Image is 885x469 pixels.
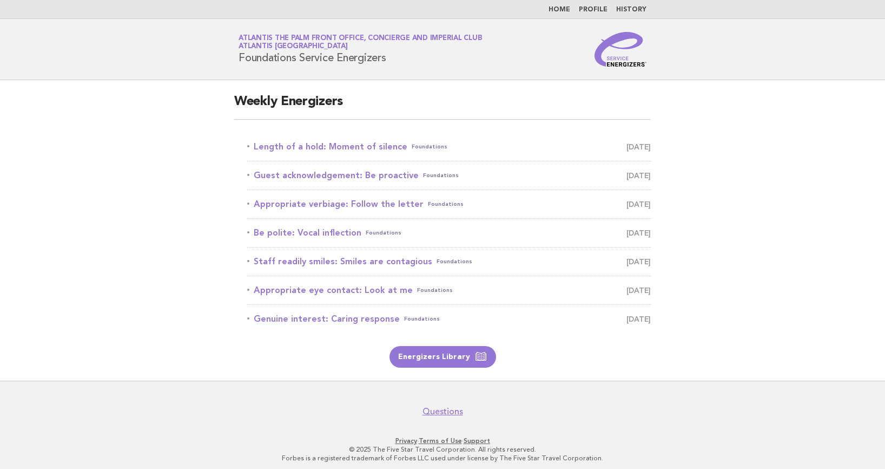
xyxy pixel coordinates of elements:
a: Be polite: Vocal inflectionFoundations [DATE] [247,225,651,240]
h2: Weekly Energizers [234,93,651,120]
span: [DATE] [626,283,651,298]
span: [DATE] [626,197,651,212]
span: [DATE] [626,311,651,327]
img: Service Energizers [595,32,646,67]
span: [DATE] [626,139,651,154]
a: Privacy [395,437,417,445]
a: Home [549,6,570,13]
span: Foundations [428,197,464,212]
span: Foundations [404,311,440,327]
a: Guest acknowledgement: Be proactiveFoundations [DATE] [247,168,651,183]
span: [DATE] [626,168,651,183]
a: Support [464,437,490,445]
span: Foundations [366,225,401,240]
p: © 2025 The Five Star Travel Corporation. All rights reserved. [111,445,774,454]
span: [DATE] [626,225,651,240]
p: · · [111,437,774,445]
a: Appropriate eye contact: Look at meFoundations [DATE] [247,283,651,298]
span: Foundations [412,139,447,154]
span: [DATE] [626,254,651,269]
a: Terms of Use [419,437,462,445]
a: Length of a hold: Moment of silenceFoundations [DATE] [247,139,651,154]
h1: Foundations Service Energizers [239,35,482,63]
a: Genuine interest: Caring responseFoundations [DATE] [247,311,651,327]
a: Profile [579,6,607,13]
a: Atlantis The Palm Front Office, Concierge and Imperial ClubAtlantis [GEOGRAPHIC_DATA] [239,35,482,50]
span: Foundations [423,168,459,183]
span: Foundations [437,254,472,269]
a: Staff readily smiles: Smiles are contagiousFoundations [DATE] [247,254,651,269]
a: Appropriate verbiage: Follow the letterFoundations [DATE] [247,197,651,212]
span: Foundations [417,283,453,298]
span: Atlantis [GEOGRAPHIC_DATA] [239,43,348,50]
a: Questions [422,406,463,417]
a: History [616,6,646,13]
p: Forbes is a registered trademark of Forbes LLC used under license by The Five Star Travel Corpora... [111,454,774,463]
a: Energizers Library [389,346,496,368]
